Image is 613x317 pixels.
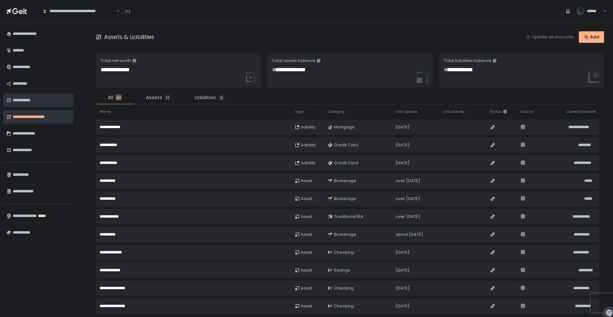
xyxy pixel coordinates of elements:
button: Update all accounts [526,34,574,40]
div: Brokerage [328,175,356,186]
span: Liability [301,142,315,148]
span: Asset [301,178,312,184]
span: Checking [334,250,354,255]
div: Search for option [38,4,120,18]
div: 3 [218,95,224,100]
span: All [108,94,113,101]
div: Add [584,34,599,40]
span: Liability [301,124,315,130]
span: Asset [301,267,312,273]
span: Traditional IRA [334,214,363,220]
div: Brokerage [328,229,356,240]
span: Source [521,109,533,114]
span: Type [295,109,303,114]
div: over [DATE] [396,196,435,202]
div: [DATE] [396,285,435,291]
div: [DATE] [396,124,435,130]
span: Credit Card [334,160,358,166]
div: Checking [328,283,354,294]
span: Last update [396,109,417,114]
span: Assets [146,94,162,101]
div: [DATE] [396,160,435,166]
span: Liabilities [195,94,216,101]
div: Mortgage [328,122,355,133]
span: Asset [301,303,312,309]
span: Brokerage [334,178,356,184]
span: Mortgage [334,124,355,130]
span: Asset [301,232,312,237]
span: Category [328,109,344,114]
label: Total net worth [101,58,131,64]
div: Checking [328,301,354,312]
span: Savings [334,267,350,273]
label: Total liabilities balance [444,58,491,64]
div: [DATE] [396,303,435,309]
span: Asset [301,250,312,255]
div: Status [490,109,502,114]
div: Credit Card [328,158,358,168]
div: Traditional IRA [328,211,363,222]
span: Asset [301,196,312,202]
span: Liability [301,160,315,166]
div: about [DATE] [396,232,435,237]
span: Last activity [443,109,465,114]
span: Checking [334,285,354,291]
div: 17 [165,95,170,100]
span: Credit Card [334,142,358,148]
div: [DATE] [396,267,435,273]
div: Checking [328,247,354,258]
span: Brokerage [334,196,356,202]
div: [DATE] [396,250,435,255]
div: Credit Card [328,140,358,151]
button: Add [579,31,604,43]
div: 20 [116,95,122,100]
span: Asset [301,214,312,220]
span: Name [100,109,110,114]
span: Checking [334,303,354,309]
span: Brokerage [334,232,356,237]
h1: Assets & Liabilities [104,33,154,41]
div: Brokerage [328,193,356,204]
div: over [DATE] [396,178,435,184]
div: [DATE] [396,142,435,148]
div: over [DATE] [396,214,435,220]
span: Asset [301,285,312,291]
div: Savings [328,265,350,276]
label: Total assets balance [272,58,315,64]
span: Current balance [566,109,595,114]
